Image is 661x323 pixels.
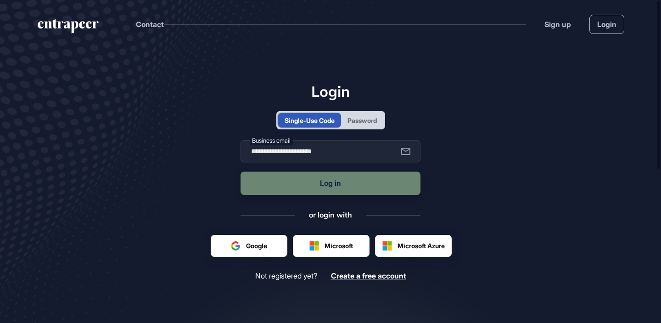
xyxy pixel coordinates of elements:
button: Log in [241,172,420,195]
button: Contact [136,18,164,30]
div: Single-Use Code [285,116,335,125]
label: Business email [250,136,293,145]
h1: Login [241,83,420,100]
a: Create a free account [331,272,406,280]
a: Login [589,15,624,34]
span: Create a free account [331,271,406,280]
span: Not registered yet? [255,272,317,280]
a: Sign up [544,19,571,30]
div: Password [347,116,377,125]
div: or login with [309,210,352,220]
a: entrapeer-logo [37,19,100,37]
